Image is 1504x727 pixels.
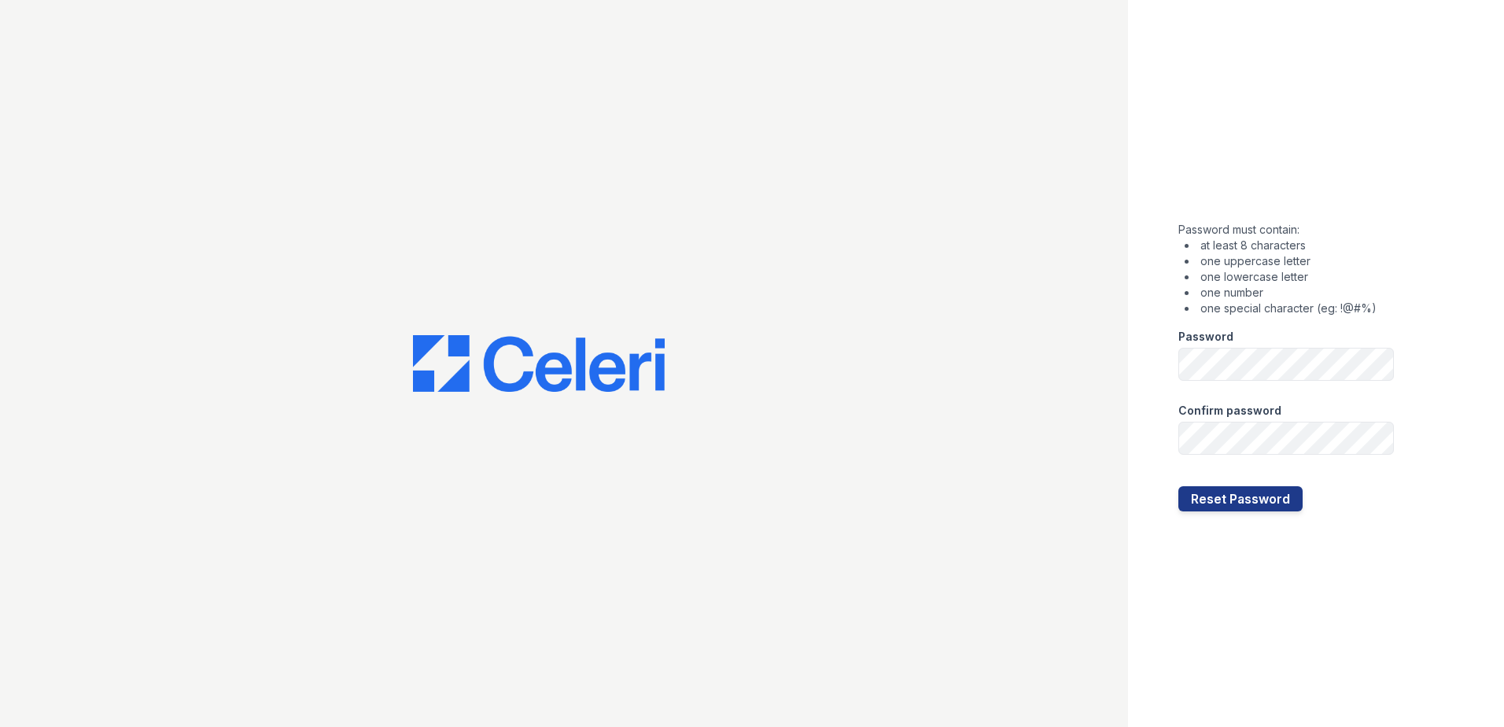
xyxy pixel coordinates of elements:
[1178,486,1303,511] button: Reset Password
[1185,285,1394,301] li: one number
[1185,269,1394,285] li: one lowercase letter
[1178,403,1281,419] label: Confirm password
[413,335,665,392] img: CE_Logo_Blue-a8612792a0a2168367f1c8372b55b34899dd931a85d93a1a3d3e32e68fde9ad4.png
[1185,253,1394,269] li: one uppercase letter
[1178,222,1394,316] div: Password must contain:
[1185,301,1394,316] li: one special character (eg: !@#%)
[1178,329,1233,345] label: Password
[1185,238,1394,253] li: at least 8 characters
